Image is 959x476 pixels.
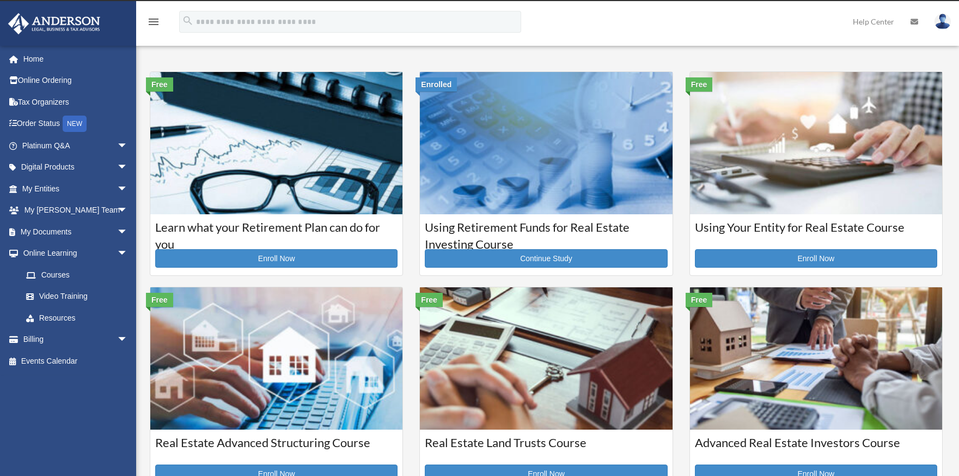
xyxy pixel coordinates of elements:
[8,350,144,372] a: Events Calendar
[8,113,144,135] a: Order StatusNEW
[117,178,139,200] span: arrow_drop_down
[117,243,139,265] span: arrow_drop_down
[695,219,937,246] h3: Using Your Entity for Real Estate Course
[155,435,398,462] h3: Real Estate Advanced Structuring Course
[8,329,144,351] a: Billingarrow_drop_down
[15,264,139,286] a: Courses
[15,286,144,308] a: Video Training
[155,249,398,268] a: Enroll Now
[8,243,144,264] a: Online Learningarrow_drop_down
[416,77,457,92] div: Enrolled
[425,219,667,246] h3: Using Retirement Funds for Real Estate Investing Course
[686,293,713,307] div: Free
[5,13,103,34] img: Anderson Advisors Platinum Portal
[695,435,937,462] h3: Advanced Real Estate Investors Course
[182,15,194,27] i: search
[146,77,173,92] div: Free
[8,135,144,156] a: Platinum Q&Aarrow_drop_down
[8,200,144,221] a: My [PERSON_NAME] Teamarrow_drop_down
[63,116,87,132] div: NEW
[147,15,160,28] i: menu
[8,221,144,243] a: My Documentsarrow_drop_down
[934,14,951,29] img: User Pic
[117,329,139,351] span: arrow_drop_down
[117,156,139,179] span: arrow_drop_down
[8,156,144,178] a: Digital Productsarrow_drop_down
[425,249,667,268] a: Continue Study
[425,435,667,462] h3: Real Estate Land Trusts Course
[117,200,139,222] span: arrow_drop_down
[146,293,173,307] div: Free
[147,19,160,28] a: menu
[117,221,139,243] span: arrow_drop_down
[117,135,139,157] span: arrow_drop_down
[416,293,443,307] div: Free
[15,307,144,329] a: Resources
[8,48,144,70] a: Home
[695,249,937,268] a: Enroll Now
[8,178,144,200] a: My Entitiesarrow_drop_down
[8,70,144,92] a: Online Ordering
[686,77,713,92] div: Free
[8,91,144,113] a: Tax Organizers
[155,219,398,246] h3: Learn what your Retirement Plan can do for you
